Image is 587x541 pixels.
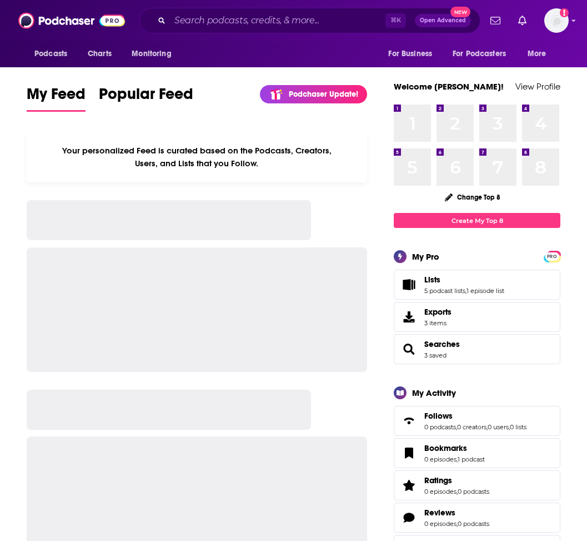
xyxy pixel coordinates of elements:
a: Searches [398,341,420,357]
span: Monitoring [132,46,171,62]
a: 0 episodes [424,455,456,463]
span: Lists [424,275,440,285]
a: Exports [394,302,560,332]
button: Show profile menu [544,8,569,33]
a: My Feed [27,85,86,112]
a: Reviews [424,508,489,518]
span: , [456,455,458,463]
a: Show notifications dropdown [514,11,531,30]
img: Podchaser - Follow, Share and Rate Podcasts [18,10,125,31]
span: , [509,423,510,431]
span: Follows [424,411,453,421]
span: 3 items [424,319,451,327]
svg: Add a profile image [560,8,569,17]
a: 5 podcast lists [424,287,465,295]
a: 0 podcasts [424,423,456,431]
a: Bookmarks [424,443,485,453]
span: Follows [394,406,560,436]
span: For Business [388,46,432,62]
span: Ratings [394,470,560,500]
span: Searches [394,334,560,364]
a: 0 podcasts [458,488,489,495]
a: 3 saved [424,351,446,359]
a: 0 users [488,423,509,431]
span: My Feed [27,85,86,110]
button: open menu [445,43,522,64]
button: Change Top 8 [438,190,507,204]
a: Lists [424,275,504,285]
span: , [465,287,466,295]
p: Podchaser Update! [289,90,358,99]
a: Charts [81,43,118,64]
span: PRO [545,252,559,261]
button: open menu [27,43,82,64]
a: Create My Top 8 [394,213,560,228]
span: New [450,7,470,17]
span: ⌘ K [385,13,406,28]
a: Popular Feed [99,85,193,112]
button: Open AdvancedNew [415,14,471,27]
span: Charts [88,46,112,62]
a: Lists [398,277,420,292]
a: Welcome [PERSON_NAME]! [394,81,504,92]
span: More [528,46,546,62]
span: Open Advanced [420,18,466,23]
span: Exports [424,307,451,317]
a: 0 creators [457,423,486,431]
span: Popular Feed [99,85,193,110]
div: Your personalized Feed is curated based on the Podcasts, Creators, Users, and Lists that you Follow. [27,132,367,182]
button: open menu [124,43,185,64]
a: Follows [398,413,420,429]
a: Ratings [398,478,420,493]
a: 1 podcast [458,455,485,463]
div: My Activity [412,388,456,398]
span: , [486,423,488,431]
a: 0 episodes [424,488,456,495]
span: Exports [398,309,420,325]
span: Ratings [424,475,452,485]
a: Follows [424,411,526,421]
div: My Pro [412,251,439,262]
span: For Podcasters [453,46,506,62]
a: Bookmarks [398,445,420,461]
a: PRO [545,252,559,260]
span: , [456,520,458,528]
div: Search podcasts, credits, & more... [139,8,480,33]
a: 0 episodes [424,520,456,528]
span: Reviews [394,503,560,533]
span: Podcasts [34,46,67,62]
input: Search podcasts, credits, & more... [170,12,385,29]
img: User Profile [544,8,569,33]
span: Bookmarks [424,443,467,453]
button: open menu [380,43,446,64]
span: Bookmarks [394,438,560,468]
span: Logged in as KSMolly [544,8,569,33]
button: open menu [520,43,560,64]
span: Lists [394,270,560,300]
a: Reviews [398,510,420,525]
span: , [456,423,457,431]
a: Searches [424,339,460,349]
a: Show notifications dropdown [486,11,505,30]
a: 0 lists [510,423,526,431]
a: 0 podcasts [458,520,489,528]
span: Reviews [424,508,455,518]
span: , [456,488,458,495]
a: 1 episode list [466,287,504,295]
a: View Profile [515,81,560,92]
a: Ratings [424,475,489,485]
